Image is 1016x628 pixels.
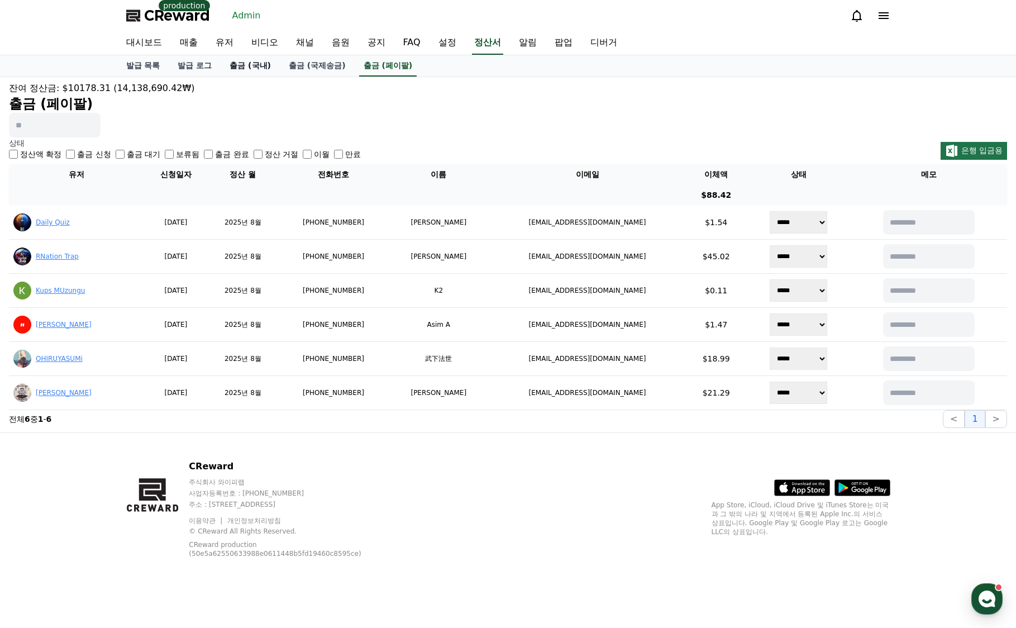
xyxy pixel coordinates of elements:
a: CReward [126,7,210,25]
a: 공지 [359,31,394,55]
a: Kups MUzungu [36,287,85,294]
a: 대시보드 [117,31,171,55]
p: $45.02 [690,251,742,262]
td: [EMAIL_ADDRESS][DOMAIN_NAME] [489,274,685,308]
strong: 6 [46,415,52,424]
td: [DATE] [145,308,207,342]
td: [PHONE_NUMBER] [279,206,388,240]
span: $10178.31 (14,138,690.42₩) [63,83,195,93]
td: 2025년 8월 [207,240,279,274]
th: 전화번호 [279,164,388,185]
td: K2 [388,274,489,308]
img: YY02Feb%203,%202025111948_f449cef82f809b920d244e00817e85147cead75a981b6423066e49d3a213e2e2.webp [13,384,31,402]
label: 출금 대기 [127,149,160,160]
label: 출금 신청 [77,149,111,160]
a: [PERSON_NAME] [36,389,92,397]
td: [PHONE_NUMBER] [279,240,388,274]
th: 이름 [388,164,489,185]
p: 전체 중 - [9,413,51,425]
a: 알림 [510,31,546,55]
a: 발급 목록 [117,55,169,77]
p: 주소 : [STREET_ADDRESS] [189,500,385,509]
th: 상태 [747,164,851,185]
label: 출금 완료 [215,149,249,160]
th: 신청일자 [145,164,207,185]
img: YY02Feb%201,%202025084724_194c4dfe65bc54accc0021efd9d1c3d9119ff30dbaf01d5bc5abb72f4e9961ee.webp [13,350,31,368]
p: 주식회사 와이피랩 [189,478,385,487]
strong: 1 [38,415,44,424]
a: 유저 [207,31,242,55]
a: 출금 (국제송금) [280,55,355,77]
a: [PERSON_NAME] [36,321,92,329]
label: 정산 거절 [265,149,298,160]
img: ACg8ocLd-rnJ3QWZeLESuSE_lo8AXAZDYdazc5UkVnR4o0omePhwHCw=s96-c [13,248,31,265]
th: 유저 [9,164,145,185]
td: 2025년 8월 [207,206,279,240]
a: 채널 [287,31,323,55]
span: 대화 [102,372,116,380]
strong: 6 [25,415,30,424]
td: Asim A [388,308,489,342]
label: 정산액 확정 [20,149,61,160]
p: CReward [189,460,385,473]
p: © CReward All Rights Reserved. [189,527,385,536]
a: 출금 (국내) [221,55,280,77]
a: 개인정보처리방침 [227,517,281,525]
h2: 출금 (페이팔) [9,95,1007,113]
td: [EMAIL_ADDRESS][DOMAIN_NAME] [489,308,685,342]
a: Admin [228,7,265,25]
p: $1.47 [690,319,742,330]
button: 은행 입금용 [941,142,1007,160]
a: 팝업 [546,31,581,55]
td: 2025년 8월 [207,342,279,376]
td: 2025년 8월 [207,376,279,410]
a: 설정 [144,354,214,382]
th: 이체액 [686,164,747,185]
td: [EMAIL_ADDRESS][DOMAIN_NAME] [489,342,685,376]
p: CReward production (50e5a62550633988e0611448b5fd19460c8595ce) [189,540,368,558]
span: 은행 입금용 [961,146,1003,155]
a: RNation Trap [36,253,79,260]
a: FAQ [394,31,430,55]
td: [PHONE_NUMBER] [279,274,388,308]
span: 잔여 정산금: [9,83,59,93]
a: 대화 [74,354,144,382]
a: 홈 [3,354,74,382]
td: [DATE] [145,240,207,274]
p: $88.42 [690,189,742,201]
label: 보류됨 [176,149,199,160]
td: [PERSON_NAME] [388,206,489,240]
th: 정산 월 [207,164,279,185]
a: 출금 (페이팔) [359,55,417,77]
a: 비디오 [242,31,287,55]
th: 이메일 [489,164,685,185]
td: [DATE] [145,376,207,410]
td: 2025년 8월 [207,274,279,308]
p: 사업자등록번호 : [PHONE_NUMBER] [189,489,385,498]
img: ACg8ocK6o0fCofFZMXaD0tWOdyBbmJ3D8oleYyj4Nkd9g64qlagD_Ss=s96-c [13,316,31,334]
td: [DATE] [145,342,207,376]
a: 매출 [171,31,207,55]
button: 1 [965,410,985,428]
a: OHIRUYASUMi [36,355,83,363]
a: 디버거 [581,31,626,55]
td: [EMAIL_ADDRESS][DOMAIN_NAME] [489,376,685,410]
button: < [943,410,965,428]
td: [PHONE_NUMBER] [279,342,388,376]
td: [EMAIL_ADDRESS][DOMAIN_NAME] [489,240,685,274]
td: [DATE] [145,206,207,240]
a: 음원 [323,31,359,55]
td: [PERSON_NAME] [388,376,489,410]
span: 홈 [35,371,42,380]
td: [PERSON_NAME] [388,240,489,274]
td: 武下法世 [388,342,489,376]
a: 발급 로그 [169,55,221,77]
a: 이용약관 [189,517,224,525]
p: App Store, iCloud, iCloud Drive 및 iTunes Store는 미국과 그 밖의 나라 및 지역에서 등록된 Apple Inc.의 서비스 상표입니다. Goo... [712,501,890,536]
a: 설정 [430,31,465,55]
td: 2025년 8월 [207,308,279,342]
p: $18.99 [690,353,742,364]
a: Daily Quiz [36,218,70,226]
span: 설정 [173,371,186,380]
label: 이월 [314,149,330,160]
